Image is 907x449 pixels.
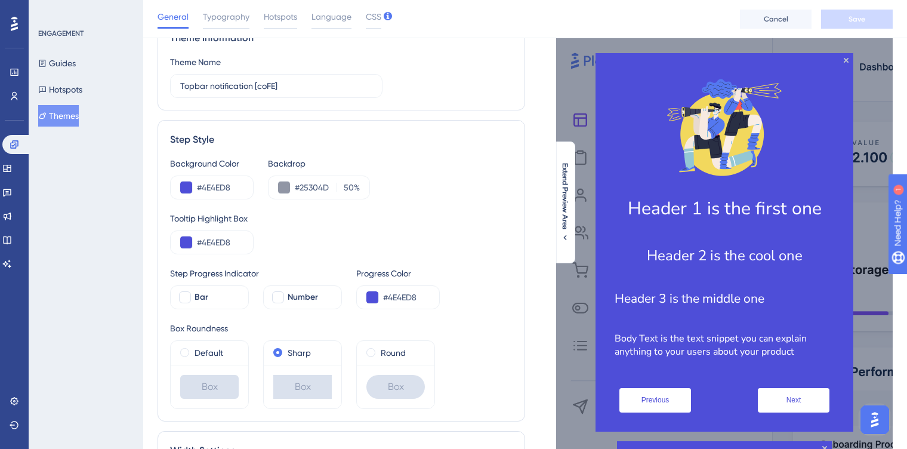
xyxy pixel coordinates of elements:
span: Typography [203,10,249,24]
div: Close Preview [844,58,849,63]
div: Theme Information [170,31,513,45]
div: Step Style [170,133,513,147]
label: % [337,180,360,195]
button: Save [821,10,893,29]
button: Cancel [740,10,812,29]
div: Background Color [170,156,254,171]
button: Next [758,388,829,413]
div: Box [273,375,332,399]
span: General [158,10,189,24]
span: CSS [366,10,381,24]
span: Number [288,290,318,305]
span: Save [849,14,865,24]
div: ENGAGEMENT [38,29,84,38]
label: Sharp [288,346,311,360]
div: Backdrop [268,156,370,171]
label: Round [381,346,406,360]
input: Theme Name [180,79,372,93]
p: Body Text is the text snippet you can explain anything to your users about your product [615,332,834,358]
iframe: UserGuiding AI Assistant Launcher [857,402,893,438]
div: 1 [83,6,87,16]
button: Previous [619,388,691,413]
button: Hotspots [38,79,82,100]
div: Box Roundness [170,321,513,336]
div: Progress Color [356,266,440,281]
div: Tooltip Highlight Box [170,211,513,226]
img: Modal Media [665,67,784,187]
button: Themes [38,105,79,127]
button: Extend Preview Area [556,162,575,242]
div: Box [180,375,239,399]
button: Guides [38,53,76,74]
input: % [341,180,354,195]
h2: Header 2 is the cool one [615,246,834,265]
span: Language [311,10,351,24]
span: Bar [195,290,208,305]
span: Extend Preview Area [560,162,570,229]
span: Hotspots [264,10,297,24]
label: Default [195,346,223,360]
div: Step Progress Indicator [170,266,342,281]
div: Box [366,375,425,399]
span: Cancel [764,14,788,24]
span: Need Help? [28,3,75,17]
h3: Header 3 is the middle one [615,290,834,307]
h1: Header 1 is the first one [615,196,834,221]
div: Theme Name [170,55,221,69]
